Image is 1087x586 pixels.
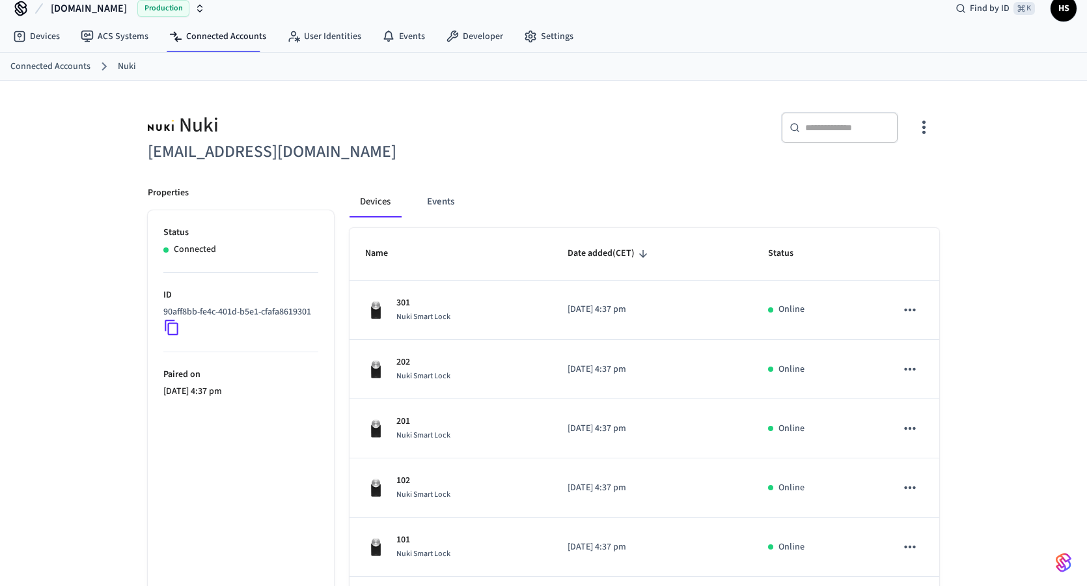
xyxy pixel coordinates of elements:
[163,288,318,302] p: ID
[568,244,652,264] span: Date added(CET)
[396,311,450,322] span: Nuki Smart Lock
[163,305,311,319] p: 90aff8bb-fe4c-401d-b5e1-cfafa8619301
[396,370,450,382] span: Nuki Smart Lock
[396,474,450,488] p: 102
[568,481,737,495] p: [DATE] 4:37 pm
[148,139,536,165] h6: [EMAIL_ADDRESS][DOMAIN_NAME]
[435,25,514,48] a: Developer
[568,540,737,554] p: [DATE] 4:37 pm
[396,489,450,500] span: Nuki Smart Lock
[778,422,805,436] p: Online
[118,60,136,74] a: Nuki
[568,422,737,436] p: [DATE] 4:37 pm
[350,186,401,217] button: Devices
[365,359,386,380] img: Nuki Smart Lock 3.0 Pro Black, Front
[174,243,216,257] p: Connected
[51,1,127,16] span: [DOMAIN_NAME]
[148,112,174,139] img: Nuki Logo, Square
[417,186,465,217] button: Events
[70,25,159,48] a: ACS Systems
[365,537,386,557] img: Nuki Smart Lock 3.0 Pro Black, Front
[277,25,372,48] a: User Identities
[163,368,318,382] p: Paired on
[396,430,450,441] span: Nuki Smart Lock
[396,533,450,547] p: 101
[1013,2,1035,15] span: ⌘ K
[10,60,90,74] a: Connected Accounts
[768,244,810,264] span: Status
[148,112,536,139] div: Nuki
[778,363,805,376] p: Online
[778,540,805,554] p: Online
[778,303,805,316] p: Online
[148,186,189,200] p: Properties
[350,186,939,217] div: connected account tabs
[365,418,386,439] img: Nuki Smart Lock 3.0 Pro Black, Front
[372,25,435,48] a: Events
[365,477,386,498] img: Nuki Smart Lock 3.0 Pro Black, Front
[1056,552,1071,573] img: SeamLogoGradient.69752ec5.svg
[3,25,70,48] a: Devices
[163,226,318,240] p: Status
[514,25,584,48] a: Settings
[159,25,277,48] a: Connected Accounts
[568,303,737,316] p: [DATE] 4:37 pm
[396,415,450,428] p: 201
[163,385,318,398] p: [DATE] 4:37 pm
[396,548,450,559] span: Nuki Smart Lock
[396,296,450,310] p: 301
[365,244,405,264] span: Name
[365,300,386,320] img: Nuki Smart Lock 3.0 Pro Black, Front
[778,481,805,495] p: Online
[396,356,450,369] p: 202
[970,2,1010,15] span: Find by ID
[568,363,737,376] p: [DATE] 4:37 pm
